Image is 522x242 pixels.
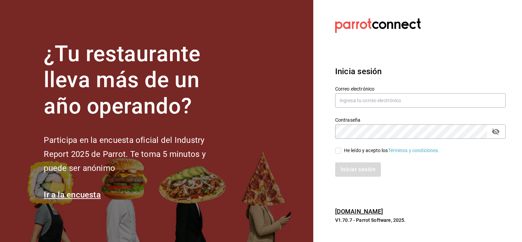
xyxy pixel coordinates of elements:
[44,41,228,120] h1: ¿Tu restaurante lleva más de un año operando?
[335,117,506,122] label: Contraseña
[335,65,506,78] h3: Inicia sesión
[335,93,506,108] input: Ingresa tu correo electrónico
[490,126,502,137] button: passwordField
[335,208,383,215] a: [DOMAIN_NAME]
[335,86,506,91] label: Correo electrónico
[44,133,228,175] h2: Participa en la encuesta oficial del Industry Report 2025 de Parrot. Te toma 5 minutos y puede se...
[388,148,440,153] a: Términos y condiciones.
[44,190,101,200] a: Ir a la encuesta
[344,147,440,154] div: He leído y acepto los
[335,217,506,224] p: V1.70.7 - Parrot Software, 2025.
